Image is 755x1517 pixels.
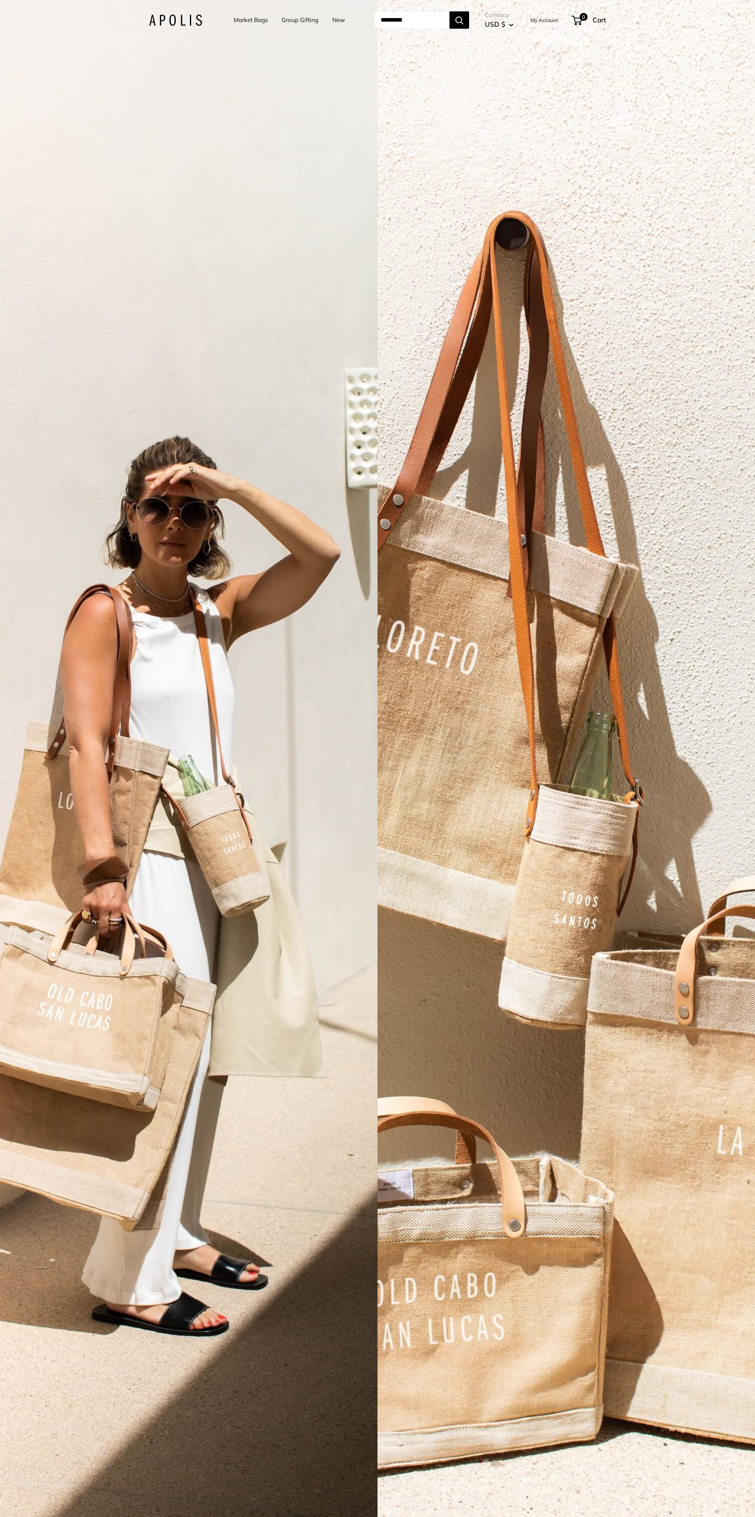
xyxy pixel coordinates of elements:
button: USD $ [485,18,514,31]
span: 0 [580,13,587,21]
a: 0 Cart [572,14,606,26]
span: Cart [593,16,606,24]
span: Currency [485,9,514,20]
button: Search [449,11,469,29]
span: USD $ [485,20,505,28]
a: Market Bags [234,15,268,26]
a: My Account [530,15,558,25]
a: New [332,15,345,26]
a: Group Gifting [282,15,319,26]
img: Apolis [149,15,202,26]
input: Search... [374,11,449,29]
